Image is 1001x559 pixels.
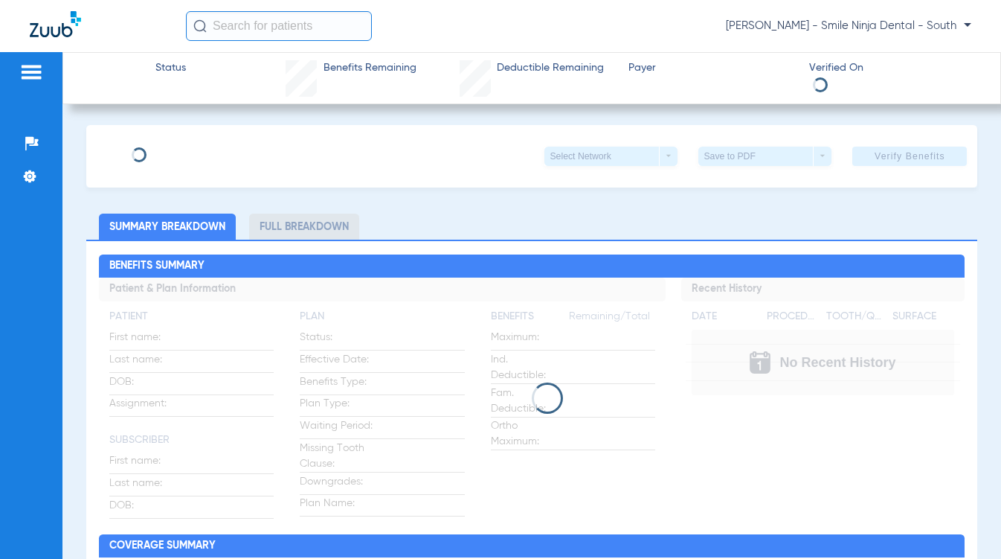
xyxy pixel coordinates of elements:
[249,214,359,240] li: Full Breakdown
[628,60,796,76] span: Payer
[99,534,965,558] h2: Coverage Summary
[30,11,81,37] img: Zuub Logo
[19,63,43,81] img: hamburger-icon
[324,60,416,76] span: Benefits Remaining
[99,255,965,278] h2: Benefits Summary
[809,60,976,76] span: Verified On
[155,60,186,76] span: Status
[497,60,604,76] span: Deductible Remaining
[726,19,971,33] span: [PERSON_NAME] - Smile Ninja Dental - South
[99,214,236,240] li: Summary Breakdown
[193,19,207,33] img: Search Icon
[186,11,372,41] input: Search for patients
